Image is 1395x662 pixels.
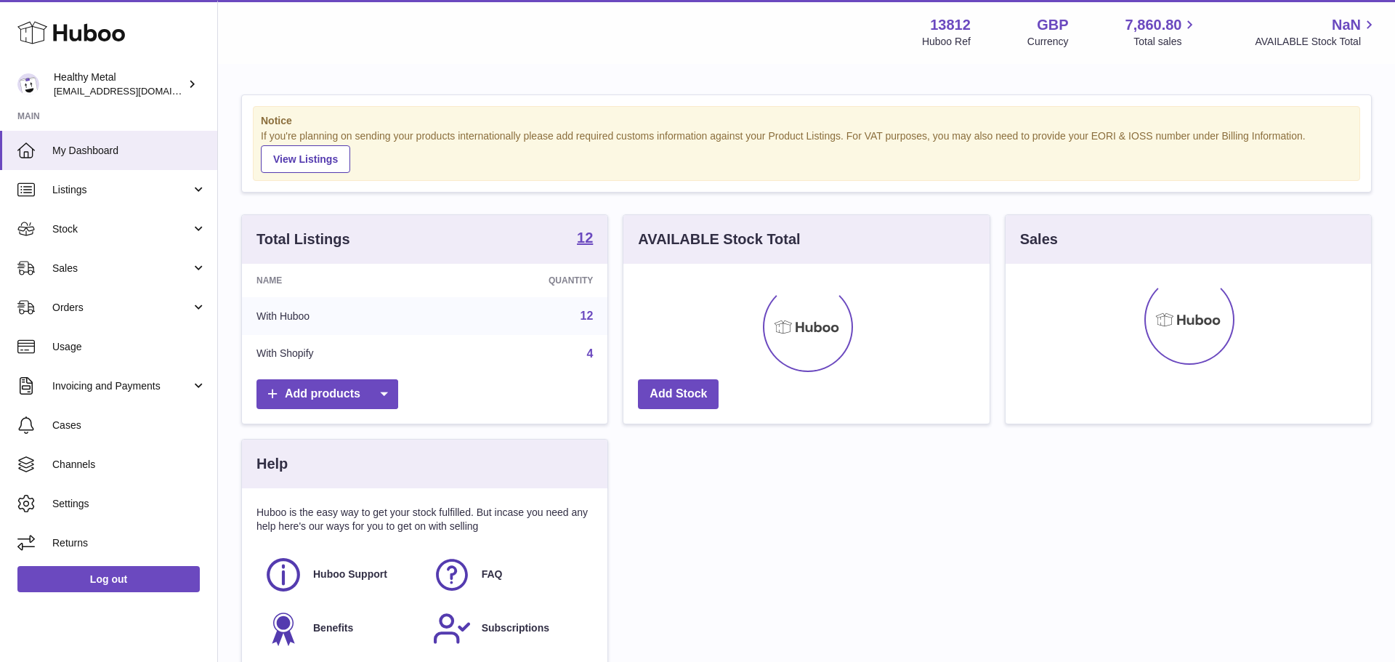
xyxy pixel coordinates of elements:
[52,222,191,236] span: Stock
[54,85,214,97] span: [EMAIL_ADDRESS][DOMAIN_NAME]
[313,621,353,635] span: Benefits
[261,129,1352,173] div: If you're planning on sending your products internationally please add required customs informati...
[256,506,593,533] p: Huboo is the easy way to get your stock fulfilled. But incase you need any help here's our ways f...
[17,73,39,95] img: internalAdmin-13812@internal.huboo.com
[242,297,439,335] td: With Huboo
[256,379,398,409] a: Add products
[52,340,206,354] span: Usage
[922,35,971,49] div: Huboo Ref
[264,555,418,594] a: Huboo Support
[577,230,593,248] a: 12
[1332,15,1361,35] span: NaN
[52,536,206,550] span: Returns
[52,144,206,158] span: My Dashboard
[586,347,593,360] a: 4
[432,555,586,594] a: FAQ
[242,335,439,373] td: With Shopify
[930,15,971,35] strong: 13812
[482,568,503,581] span: FAQ
[256,454,288,474] h3: Help
[482,621,549,635] span: Subscriptions
[1125,15,1199,49] a: 7,860.80 Total sales
[52,301,191,315] span: Orders
[1020,230,1058,249] h3: Sales
[52,497,206,511] span: Settings
[581,310,594,322] a: 12
[52,262,191,275] span: Sales
[52,458,206,472] span: Channels
[1027,35,1069,49] div: Currency
[1255,35,1378,49] span: AVAILABLE Stock Total
[261,145,350,173] a: View Listings
[1255,15,1378,49] a: NaN AVAILABLE Stock Total
[17,566,200,592] a: Log out
[432,609,586,648] a: Subscriptions
[52,419,206,432] span: Cases
[52,183,191,197] span: Listings
[261,114,1352,128] strong: Notice
[439,264,607,297] th: Quantity
[242,264,439,297] th: Name
[313,568,387,581] span: Huboo Support
[1133,35,1198,49] span: Total sales
[577,230,593,245] strong: 12
[638,379,719,409] a: Add Stock
[256,230,350,249] h3: Total Listings
[1125,15,1182,35] span: 7,860.80
[1037,15,1068,35] strong: GBP
[264,609,418,648] a: Benefits
[52,379,191,393] span: Invoicing and Payments
[638,230,800,249] h3: AVAILABLE Stock Total
[54,70,185,98] div: Healthy Metal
